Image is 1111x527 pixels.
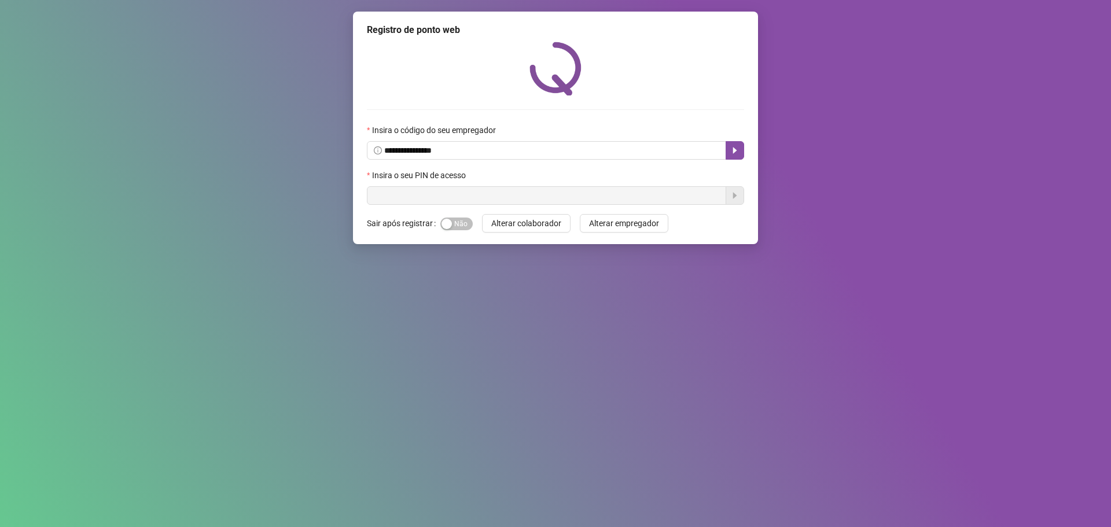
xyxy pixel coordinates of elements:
[367,214,440,233] label: Sair após registrar
[374,146,382,154] span: info-circle
[367,169,473,182] label: Insira o seu PIN de acesso
[491,217,561,230] span: Alterar colaborador
[367,124,503,137] label: Insira o código do seu empregador
[529,42,582,95] img: QRPoint
[589,217,659,230] span: Alterar empregador
[730,146,740,155] span: caret-right
[580,214,668,233] button: Alterar empregador
[367,23,744,37] div: Registro de ponto web
[482,214,571,233] button: Alterar colaborador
